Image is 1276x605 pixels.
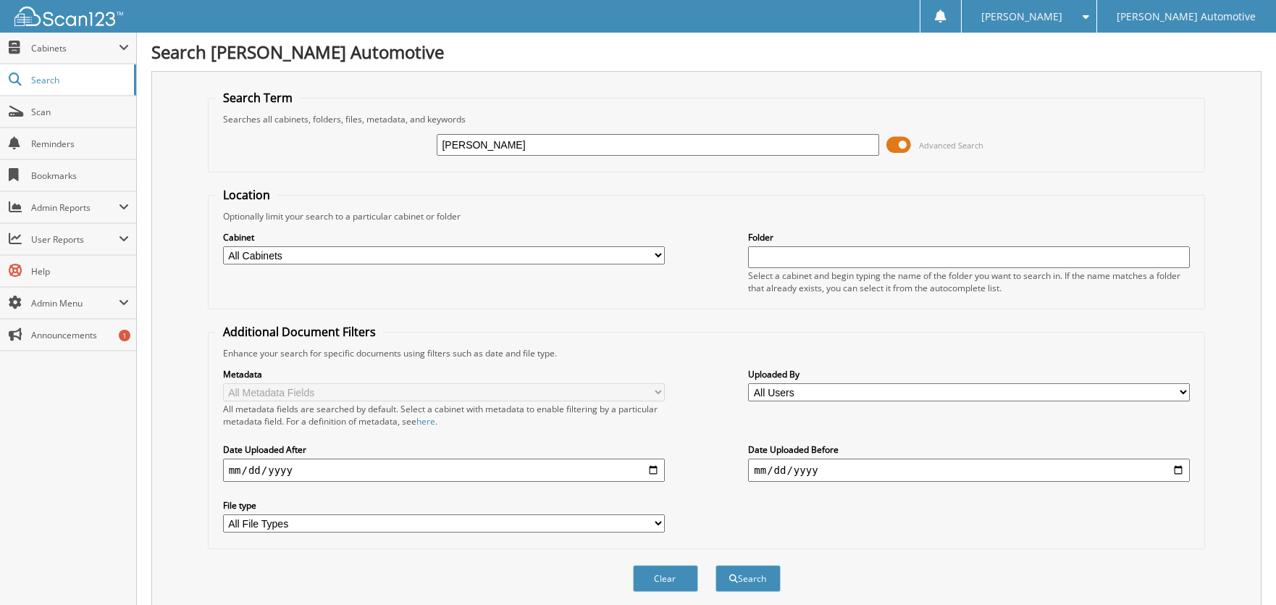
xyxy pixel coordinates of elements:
[31,74,127,86] span: Search
[919,140,983,151] span: Advanced Search
[31,265,129,278] span: Help
[416,415,435,427] a: here
[981,12,1062,21] span: [PERSON_NAME]
[748,443,1190,456] label: Date Uploaded Before
[216,324,383,340] legend: Additional Document Filters
[31,329,129,341] span: Announcements
[31,138,129,150] span: Reminders
[31,170,129,182] span: Bookmarks
[223,368,665,380] label: Metadata
[31,233,119,246] span: User Reports
[223,499,665,512] label: File type
[1117,12,1256,21] span: [PERSON_NAME] Automotive
[633,565,698,592] button: Clear
[151,40,1262,64] h1: Search [PERSON_NAME] Automotive
[31,42,119,54] span: Cabinets
[14,7,123,26] img: scan123-logo-white.svg
[715,565,781,592] button: Search
[223,459,665,482] input: start
[223,231,665,243] label: Cabinet
[119,330,130,341] div: 1
[748,368,1190,380] label: Uploaded By
[223,403,665,427] div: All metadata fields are searched by default. Select a cabinet with metadata to enable filtering b...
[216,113,1198,125] div: Searches all cabinets, folders, files, metadata, and keywords
[748,231,1190,243] label: Folder
[216,210,1198,222] div: Optionally limit your search to a particular cabinet or folder
[748,270,1190,294] div: Select a cabinet and begin typing the name of the folder you want to search in. If the name match...
[223,443,665,456] label: Date Uploaded After
[216,90,300,106] legend: Search Term
[216,187,277,203] legend: Location
[31,297,119,309] span: Admin Menu
[31,106,129,118] span: Scan
[216,347,1198,359] div: Enhance your search for specific documents using filters such as date and file type.
[31,201,119,214] span: Admin Reports
[748,459,1190,482] input: end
